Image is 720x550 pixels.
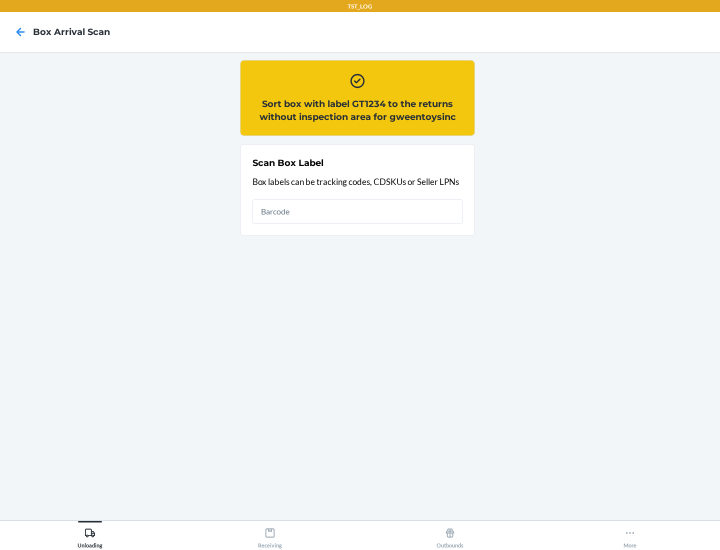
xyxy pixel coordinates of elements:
[33,25,110,38] h4: Box Arrival Scan
[540,521,720,548] button: More
[252,97,462,123] h2: Sort box with label GT1234 to the returns without inspection area for gweentoysinc
[347,2,372,11] p: TST_LOG
[258,523,282,548] div: Receiving
[436,523,463,548] div: Outbounds
[180,521,360,548] button: Receiving
[77,523,102,548] div: Unloading
[623,523,636,548] div: More
[252,175,462,188] p: Box labels can be tracking codes, CDSKUs or Seller LPNs
[252,156,323,169] h2: Scan Box Label
[360,521,540,548] button: Outbounds
[252,199,462,223] input: Barcode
